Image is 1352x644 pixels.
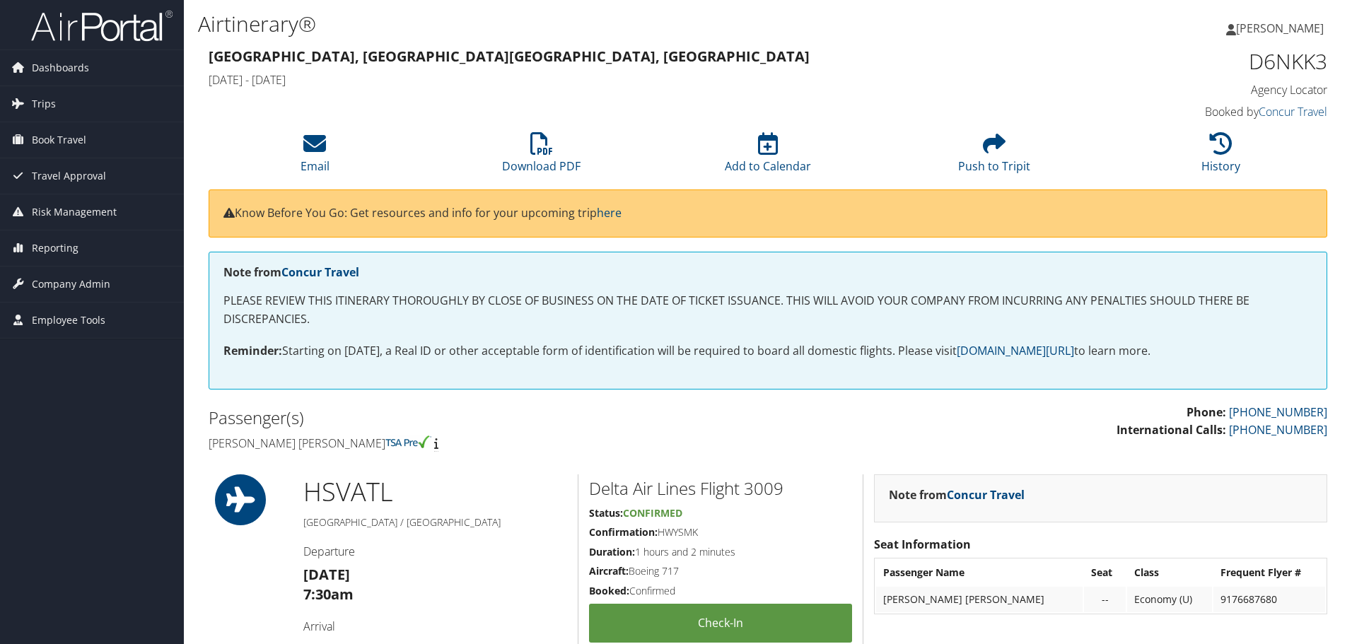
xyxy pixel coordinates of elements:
[589,476,852,500] h2: Delta Air Lines Flight 3009
[589,545,635,558] strong: Duration:
[623,506,682,520] span: Confirmed
[1063,82,1327,98] h4: Agency Locator
[1201,140,1240,174] a: History
[589,584,629,597] strong: Booked:
[589,604,852,643] a: Check-in
[303,474,567,510] h1: HSV ATL
[32,230,78,266] span: Reporting
[502,140,581,174] a: Download PDF
[725,140,811,174] a: Add to Calendar
[281,264,359,280] a: Concur Travel
[1229,404,1327,420] a: [PHONE_NUMBER]
[589,525,852,539] h5: HWYSMK
[223,264,359,280] strong: Note from
[223,292,1312,328] p: PLEASE REVIEW THIS ITINERARY THOROUGHLY BY CLOSE OF BUSINESS ON THE DATE OF TICKET ISSUANCE. THIS...
[1229,422,1327,438] a: [PHONE_NUMBER]
[876,560,1083,585] th: Passenger Name
[303,565,350,584] strong: [DATE]
[209,47,810,66] strong: [GEOGRAPHIC_DATA], [GEOGRAPHIC_DATA] [GEOGRAPHIC_DATA], [GEOGRAPHIC_DATA]
[223,342,1312,361] p: Starting on [DATE], a Real ID or other acceptable form of identification will be required to boar...
[589,564,629,578] strong: Aircraft:
[32,267,110,302] span: Company Admin
[303,585,354,604] strong: 7:30am
[209,72,1042,88] h4: [DATE] - [DATE]
[1187,404,1226,420] strong: Phone:
[32,122,86,158] span: Book Travel
[1213,560,1325,585] th: Frequent Flyer #
[1084,560,1126,585] th: Seat
[223,343,282,358] strong: Reminder:
[874,537,971,552] strong: Seat Information
[957,343,1074,358] a: [DOMAIN_NAME][URL]
[31,9,173,42] img: airportal-logo.png
[1259,104,1327,119] a: Concur Travel
[597,205,622,221] a: here
[589,584,852,598] h5: Confirmed
[1117,422,1226,438] strong: International Calls:
[303,619,567,634] h4: Arrival
[589,545,852,559] h5: 1 hours and 2 minutes
[1226,7,1338,49] a: [PERSON_NAME]
[303,515,567,529] h5: [GEOGRAPHIC_DATA] / [GEOGRAPHIC_DATA]
[947,487,1025,503] a: Concur Travel
[209,435,757,451] h4: [PERSON_NAME] [PERSON_NAME]
[589,564,852,578] h5: Boeing 717
[958,140,1030,174] a: Push to Tripit
[1091,593,1119,606] div: --
[1127,560,1212,585] th: Class
[1127,587,1212,612] td: Economy (U)
[589,525,658,539] strong: Confirmation:
[589,506,623,520] strong: Status:
[198,9,958,39] h1: Airtinerary®
[223,204,1312,223] p: Know Before You Go: Get resources and info for your upcoming trip
[1213,587,1325,612] td: 9176687680
[1236,21,1324,36] span: [PERSON_NAME]
[385,435,431,448] img: tsa-precheck.png
[209,406,757,430] h2: Passenger(s)
[889,487,1025,503] strong: Note from
[303,544,567,559] h4: Departure
[1063,104,1327,119] h4: Booked by
[32,194,117,230] span: Risk Management
[32,158,106,194] span: Travel Approval
[301,140,330,174] a: Email
[32,303,105,338] span: Employee Tools
[32,50,89,86] span: Dashboards
[1063,47,1327,76] h1: D6NKK3
[32,86,56,122] span: Trips
[876,587,1083,612] td: [PERSON_NAME] [PERSON_NAME]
